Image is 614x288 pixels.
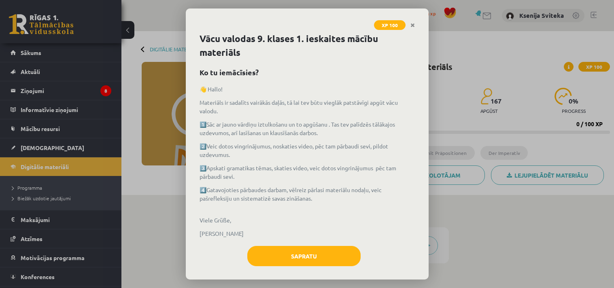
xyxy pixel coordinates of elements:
p: 2️⃣ Veic dotos vingrinājumus, noskaties video, pēc tam pārbaudi sevi, pildot uzdevumus. [200,142,415,159]
a: Close [406,17,420,33]
span: XP 100 [374,20,406,30]
p: [PERSON_NAME] [200,229,415,238]
button: Sapratu [247,246,361,266]
p: Viele Grüße, [200,208,415,224]
p: 3️⃣ Apskati gramatikas tēmas, skaties video, veic dotos vingrinājumus pēc tam pārbaudi sevi. [200,164,415,181]
h2: Ko tu iemācīsies? [200,67,415,78]
p: 1️⃣ Sāc ar jauno vārdiņu iztulkošanu un to apgūšanu . Tas tev palīdzēs tālākajos uzdevumos, arī l... [200,120,415,137]
h1: Vācu valodas 9. klases 1. ieskaites mācību materiāls [200,32,415,59]
p: Materiāls ir sadalīts vairākās daļās, tā lai tev būtu vieglāk patstāvīgi apgūt vācu valodu. [200,98,415,115]
p: 4️⃣ Gatavojoties pārbaudes darbam, vēlreiz pārlasi materiālu nodaļu, veic pašrefleksiju un sistem... [200,186,415,203]
p: 👋 Hallo! [200,85,415,93]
